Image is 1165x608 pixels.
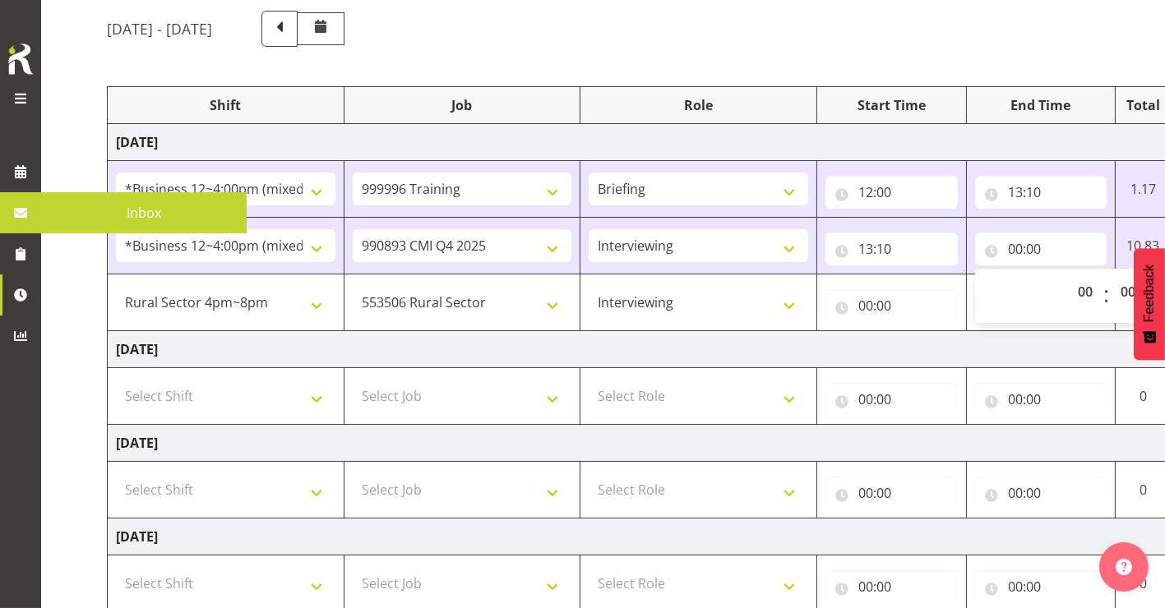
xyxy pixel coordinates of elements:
input: Click to select... [975,176,1107,209]
button: Feedback - Show survey [1134,248,1165,360]
div: Shift [116,95,335,115]
input: Click to select... [825,477,958,509]
div: Role [589,95,808,115]
input: Click to select... [825,289,958,322]
input: Click to select... [975,570,1107,603]
a: Inbox [41,192,247,233]
div: End Time [975,95,1107,115]
div: Job [353,95,572,115]
input: Click to select... [825,570,958,603]
input: Click to select... [975,233,1107,265]
img: Rosterit icon logo [4,41,37,77]
h5: [DATE] - [DATE] [107,20,212,38]
div: Total [1124,95,1162,115]
input: Click to select... [825,383,958,416]
input: Click to select... [825,176,958,209]
input: Click to select... [975,477,1107,509]
img: help-xxl-2.png [1116,559,1132,575]
input: Click to select... [975,383,1107,416]
span: Feedback [1142,265,1157,322]
span: Inbox [49,200,238,225]
input: Click to select... [825,233,958,265]
div: Start Time [825,95,958,115]
span: : [1103,275,1109,316]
